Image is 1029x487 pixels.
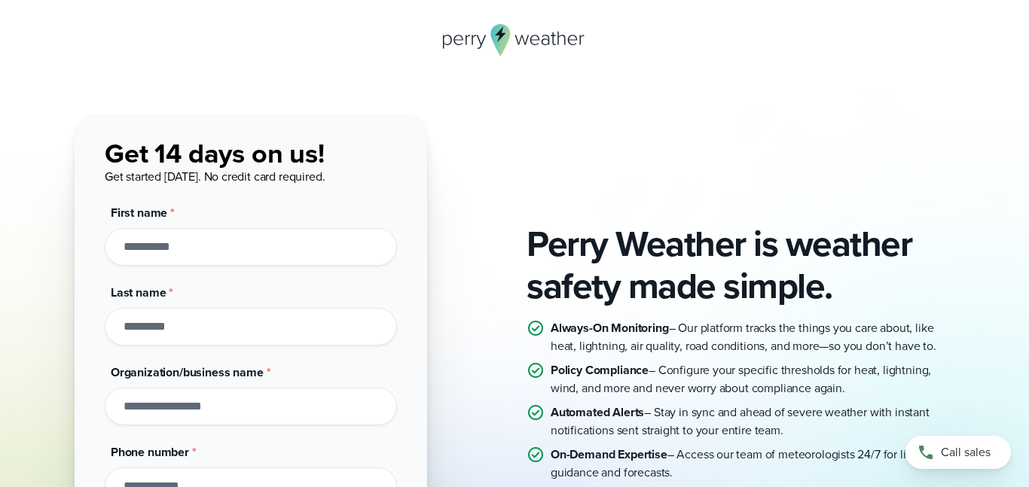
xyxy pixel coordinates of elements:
strong: Always-On Monitoring [551,319,669,336]
span: Call sales [941,443,991,461]
span: Phone number [111,443,189,461]
strong: Policy Compliance [551,361,649,379]
p: – Stay in sync and ahead of severe weather with instant notifications sent straight to your entir... [551,403,954,440]
span: Get started [DATE]. No credit card required. [105,168,325,185]
span: Get 14 days on us! [105,133,325,173]
a: Call sales [905,436,1011,469]
strong: Automated Alerts [551,403,644,421]
span: First name [111,204,167,221]
h2: Perry Weather is weather safety made simple. [527,223,954,307]
strong: On-Demand Expertise [551,446,667,463]
span: Organization/business name [111,364,264,381]
p: – Configure your specific thresholds for heat, lightning, wind, and more and never worry about co... [551,361,954,397]
p: – Our platform tracks the things you care about, like heat, lightning, air quality, road conditio... [551,319,954,355]
span: Last name [111,284,166,301]
p: – Access our team of meteorologists 24/7 for live guidance and forecasts. [551,446,954,482]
